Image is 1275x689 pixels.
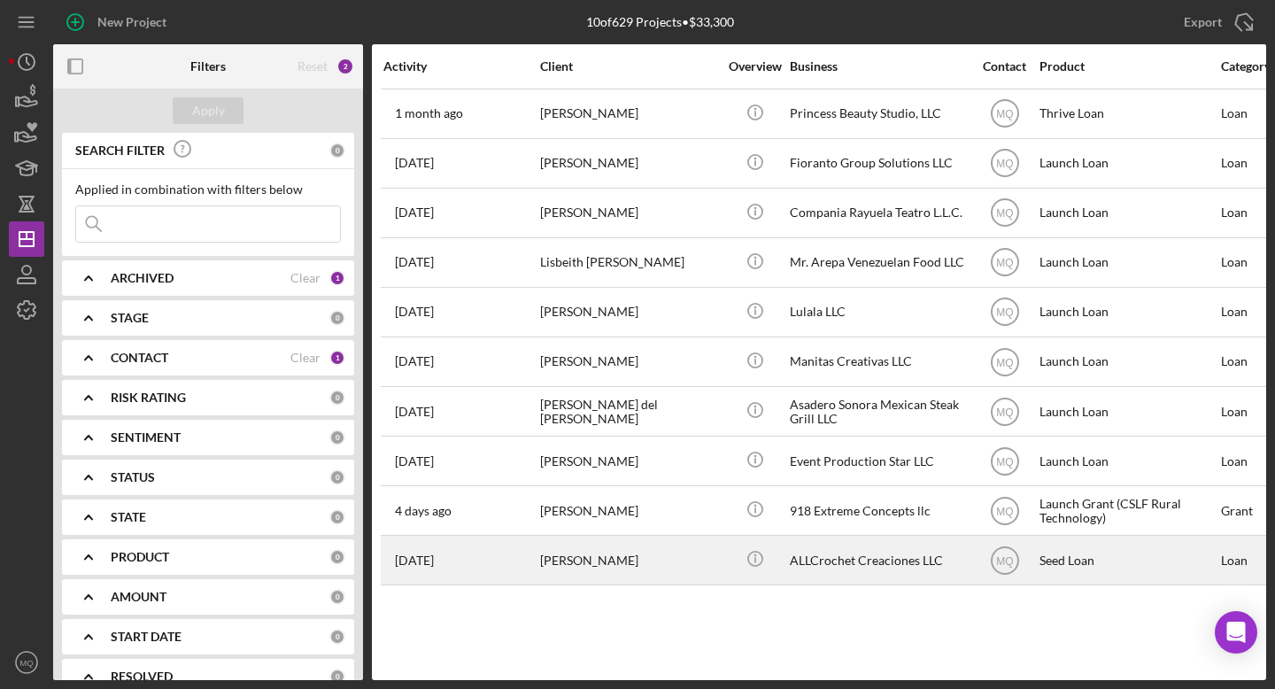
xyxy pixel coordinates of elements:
div: Applied in combination with filters below [75,182,341,197]
text: MQ [996,505,1013,517]
div: Launch Grant (CSLF Rural Technology) [1039,487,1217,534]
div: 2 [336,58,354,75]
div: [PERSON_NAME] [540,289,717,336]
time: 2025-08-19 23:36 [395,354,434,368]
text: MQ [996,554,1013,567]
div: Export [1184,4,1222,40]
b: SENTIMENT [111,430,181,445]
b: ARCHIVED [111,271,174,285]
div: Asadero Sonora Mexican Steak Grill LLC [790,388,967,435]
div: Apply [192,97,225,124]
div: Lisbeith [PERSON_NAME] [540,239,717,286]
text: MQ [996,455,1013,468]
div: Launch Loan [1039,239,1217,286]
div: Clear [290,271,321,285]
text: MQ [996,356,1013,368]
div: 1 [329,270,345,286]
div: Mr. Arepa Venezuelan Food LLC [790,239,967,286]
div: Contact [971,59,1038,74]
div: 0 [329,589,345,605]
b: SEARCH FILTER [75,143,165,158]
div: 0 [329,310,345,326]
div: Princess Beauty Studio, LLC [790,90,967,137]
text: MQ [19,658,33,668]
div: Product [1039,59,1217,74]
div: 0 [329,143,345,159]
div: 1 [329,350,345,366]
text: MQ [996,158,1013,170]
text: MQ [996,108,1013,120]
div: 0 [329,549,345,565]
time: 2025-07-23 17:09 [395,106,463,120]
div: [PERSON_NAME] [540,90,717,137]
div: 0 [329,390,345,406]
div: 0 [329,469,345,485]
div: Manitas Creativas LLC [790,338,967,385]
div: [PERSON_NAME] [540,338,717,385]
div: Activity [383,59,538,74]
div: Overview [722,59,788,74]
div: [PERSON_NAME] [540,190,717,236]
b: Filters [190,59,226,74]
time: 2025-08-22 19:16 [395,504,452,518]
text: MQ [996,257,1013,269]
div: [PERSON_NAME] del [PERSON_NAME] [540,388,717,435]
button: Apply [173,97,243,124]
time: 2025-08-13 03:50 [395,156,434,170]
b: AMOUNT [111,590,166,604]
div: 0 [329,509,345,525]
div: 918 Extreme Concepts llc [790,487,967,534]
b: STATUS [111,470,155,484]
div: [PERSON_NAME] [540,487,717,534]
div: Open Intercom Messenger [1215,611,1257,654]
div: Client [540,59,717,74]
time: 2025-05-30 01:54 [395,205,434,220]
div: 10 of 629 Projects • $33,300 [586,15,734,29]
time: 2025-06-09 22:14 [395,554,434,568]
div: [PERSON_NAME] [540,537,717,584]
div: [PERSON_NAME] [540,437,717,484]
div: Clear [290,351,321,365]
div: Business [790,59,967,74]
div: Reset [297,59,328,74]
b: CONTACT [111,351,168,365]
div: [PERSON_NAME] [540,140,717,187]
text: MQ [996,207,1013,220]
b: STAGE [111,311,149,325]
div: 0 [329,669,345,685]
time: 2025-08-13 22:44 [395,255,434,269]
time: 2025-08-14 19:05 [395,405,434,419]
div: 0 [329,430,345,445]
button: MQ [9,645,44,680]
text: MQ [996,306,1013,319]
div: Launch Loan [1039,338,1217,385]
div: Launch Loan [1039,140,1217,187]
text: MQ [996,406,1013,418]
div: New Project [97,4,166,40]
div: Launch Loan [1039,289,1217,336]
div: Launch Loan [1039,190,1217,236]
b: RISK RATING [111,391,186,405]
button: Export [1166,4,1266,40]
time: 2025-08-15 13:55 [395,305,434,319]
b: PRODUCT [111,550,169,564]
div: Fioranto Group Solutions LLC [790,140,967,187]
div: 0 [329,629,345,645]
button: New Project [53,4,184,40]
time: 2025-08-12 02:04 [395,454,434,468]
b: START DATE [111,630,182,644]
b: RESOLVED [111,670,173,684]
div: Seed Loan [1039,537,1217,584]
div: Thrive Loan [1039,90,1217,137]
div: Event Production Star LLC [790,437,967,484]
div: Launch Loan [1039,388,1217,435]
b: STATE [111,510,146,524]
div: Launch Loan [1039,437,1217,484]
div: Lulala LLC [790,289,967,336]
div: Compania Rayuela Teatro L.L.C. [790,190,967,236]
div: ALLCrochet Creaciones LLC [790,537,967,584]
